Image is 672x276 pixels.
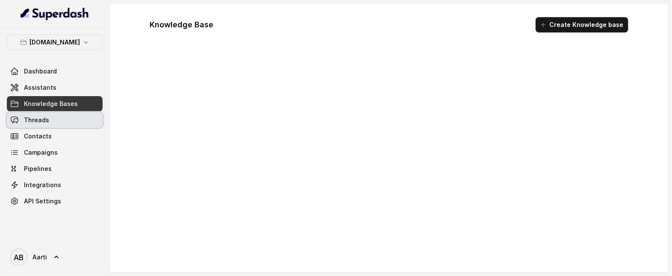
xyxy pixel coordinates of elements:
[24,132,52,141] span: Contacts
[24,181,61,189] span: Integrations
[7,112,103,128] a: Threads
[7,245,103,269] a: Aarti
[536,17,628,32] button: Create Knowledge base
[24,100,78,108] span: Knowledge Bases
[32,253,47,261] span: Aarti
[24,148,58,157] span: Campaigns
[7,161,103,176] a: Pipelines
[7,194,103,209] a: API Settings
[7,64,103,79] a: Dashboard
[7,177,103,193] a: Integrations
[7,80,103,95] a: Assistants
[21,7,89,21] img: light.svg
[24,164,52,173] span: Pipelines
[24,83,56,92] span: Assistants
[7,145,103,160] a: Campaigns
[24,67,57,76] span: Dashboard
[14,253,24,262] text: AB
[7,96,103,112] a: Knowledge Bases
[24,116,49,124] span: Threads
[7,129,103,144] a: Contacts
[29,37,80,47] p: [DOMAIN_NAME]
[150,18,213,32] h1: Knowledge Base
[24,197,61,206] span: API Settings
[7,35,103,50] button: [DOMAIN_NAME]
